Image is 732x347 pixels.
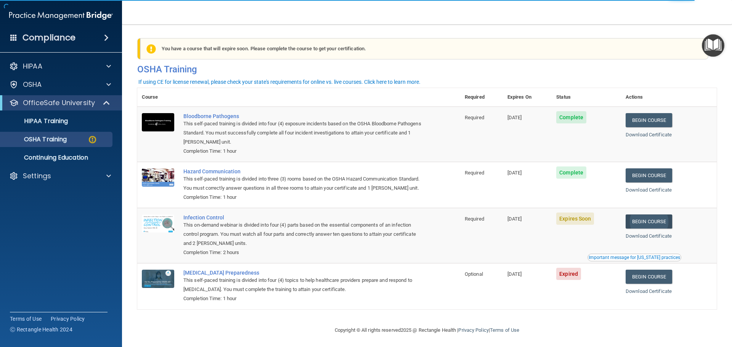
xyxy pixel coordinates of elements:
[23,62,42,71] p: HIPAA
[22,32,75,43] h4: Compliance
[507,216,522,222] span: [DATE]
[183,113,422,119] a: Bloodborne Pathogens
[503,88,552,107] th: Expires On
[183,174,422,193] div: This self-paced training is divided into three (3) rooms based on the OSHA Hazard Communication S...
[183,214,422,221] a: Infection Control
[23,98,95,107] p: OfficeSafe University
[556,213,594,225] span: Expires Soon
[183,168,422,174] a: Hazard Communication
[5,117,68,125] p: HIPAA Training
[490,327,519,333] a: Terms of Use
[138,79,421,85] div: If using CE for license renewal, please check your state's requirements for online vs. live cours...
[9,171,111,181] a: Settings
[458,327,488,333] a: Privacy Policy
[465,170,484,176] span: Required
[23,171,51,181] p: Settings
[88,135,97,144] img: warning-circle.0cc9ac19.png
[626,214,672,229] a: Begin Course
[183,193,422,202] div: Completion Time: 1 hour
[23,80,42,89] p: OSHA
[51,315,85,323] a: Privacy Policy
[183,294,422,303] div: Completion Time: 1 hour
[5,154,109,162] p: Continuing Education
[137,88,179,107] th: Course
[5,136,67,143] p: OSHA Training
[626,168,672,182] a: Begin Course
[626,132,672,138] a: Download Certificate
[556,268,581,280] span: Expired
[507,170,522,176] span: [DATE]
[10,315,42,323] a: Terms of Use
[626,187,672,193] a: Download Certificate
[588,254,681,261] button: Read this if you are a dental practitioner in the state of CA
[9,98,111,107] a: OfficeSafe University
[507,271,522,277] span: [DATE]
[183,221,422,248] div: This on-demand webinar is divided into four (4) parts based on the essential components of an inf...
[626,233,672,239] a: Download Certificate
[137,64,717,75] h4: OSHA Training
[137,78,422,86] button: If using CE for license renewal, please check your state's requirements for online vs. live cours...
[465,271,483,277] span: Optional
[140,38,708,59] div: You have a course that will expire soon. Please complete the course to get your certification.
[183,248,422,257] div: Completion Time: 2 hours
[9,80,111,89] a: OSHA
[183,119,422,147] div: This self-paced training is divided into four (4) exposure incidents based on the OSHA Bloodborne...
[183,270,422,276] a: [MEDICAL_DATA] Preparedness
[465,216,484,222] span: Required
[146,44,156,54] img: exclamation-circle-solid-warning.7ed2984d.png
[702,34,724,57] button: Open Resource Center
[183,147,422,156] div: Completion Time: 1 hour
[183,276,422,294] div: This self-paced training is divided into four (4) topics to help healthcare providers prepare and...
[556,111,586,123] span: Complete
[288,318,566,342] div: Copyright © All rights reserved 2025 @ Rectangle Health | |
[589,255,680,260] div: Important message for [US_STATE] practices
[626,288,672,294] a: Download Certificate
[460,88,503,107] th: Required
[621,88,717,107] th: Actions
[465,115,484,120] span: Required
[556,166,586,179] span: Complete
[507,115,522,120] span: [DATE]
[10,326,72,333] span: Ⓒ Rectangle Health 2024
[9,62,111,71] a: HIPAA
[626,270,672,284] a: Begin Course
[552,88,621,107] th: Status
[9,8,113,23] img: PMB logo
[626,113,672,127] a: Begin Course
